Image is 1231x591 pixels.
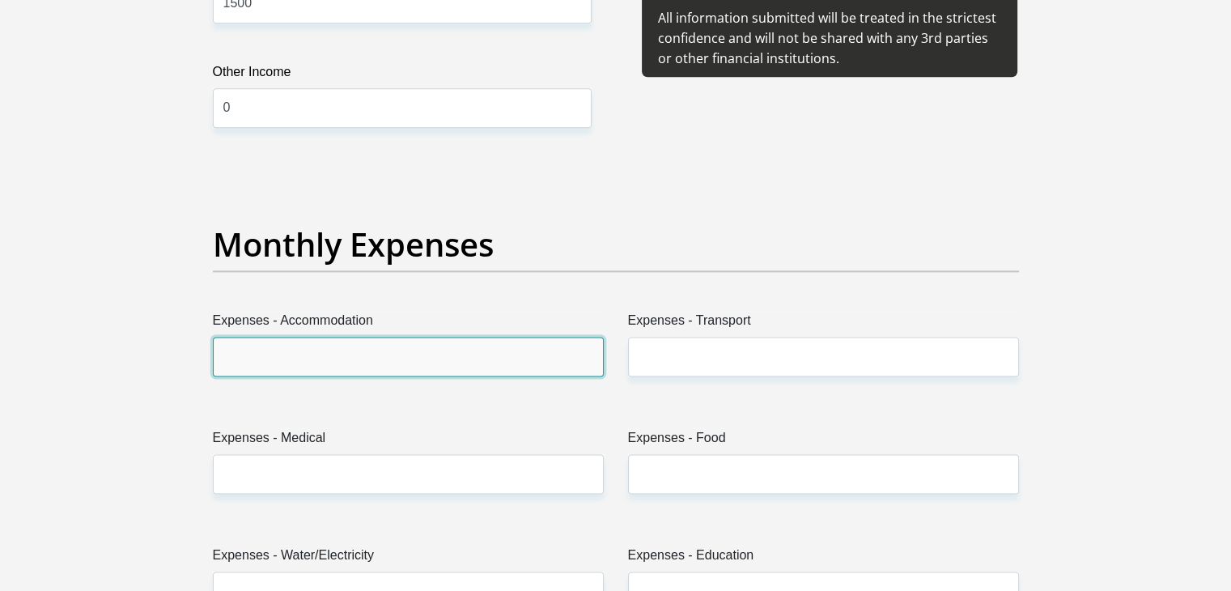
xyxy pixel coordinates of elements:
[628,428,1019,454] label: Expenses - Food
[628,454,1019,494] input: Expenses - Food
[213,428,604,454] label: Expenses - Medical
[213,311,604,337] label: Expenses - Accommodation
[213,225,1019,264] h2: Monthly Expenses
[213,62,592,88] label: Other Income
[213,454,604,494] input: Expenses - Medical
[213,337,604,376] input: Expenses - Accommodation
[213,88,592,128] input: Other Income
[213,546,604,572] label: Expenses - Water/Electricity
[628,311,1019,337] label: Expenses - Transport
[628,337,1019,376] input: Expenses - Transport
[628,546,1019,572] label: Expenses - Education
